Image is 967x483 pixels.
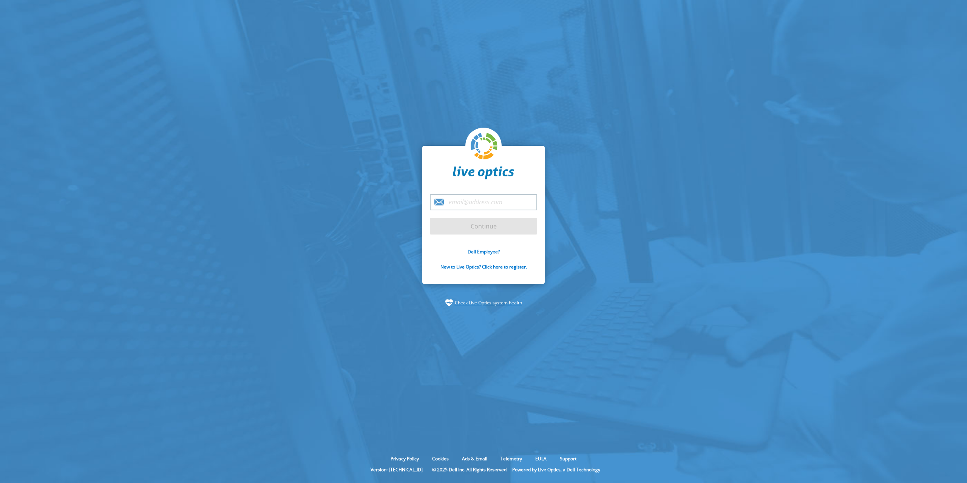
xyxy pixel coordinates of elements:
[471,133,498,160] img: liveoptics-logo.svg
[512,466,600,473] li: Powered by Live Optics, a Dell Technology
[440,264,527,270] a: New to Live Optics? Click here to register.
[495,455,528,462] a: Telemetry
[428,466,510,473] li: © 2025 Dell Inc. All Rights Reserved
[554,455,582,462] a: Support
[468,248,500,255] a: Dell Employee?
[530,455,552,462] a: EULA
[367,466,426,473] li: Version: [TECHNICAL_ID]
[385,455,425,462] a: Privacy Policy
[455,299,522,307] a: Check Live Optics system health
[430,194,537,210] input: email@address.com
[453,166,514,180] img: liveoptics-word.svg
[445,299,453,307] img: status-check-icon.svg
[456,455,493,462] a: Ads & Email
[426,455,454,462] a: Cookies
